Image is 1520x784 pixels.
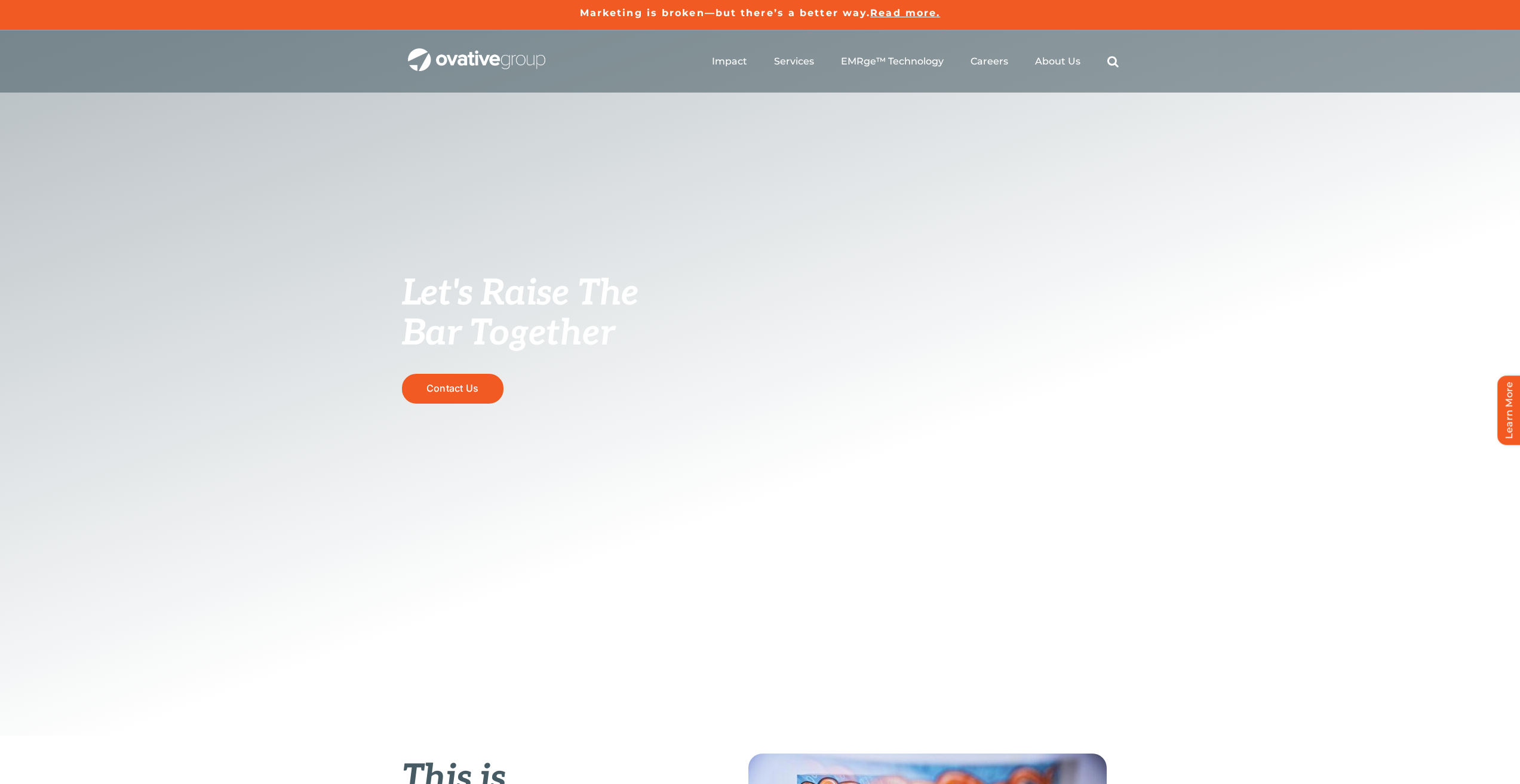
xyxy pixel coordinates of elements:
[712,42,1119,81] nav: Menu
[870,7,940,19] a: Read more.
[408,47,545,59] a: OG_Full_horizontal_WHT
[402,272,639,315] span: Let's Raise The
[841,56,944,67] a: EMRge™ Technology
[580,7,871,19] a: Marketing is broken—but there’s a better way.
[971,56,1008,67] a: Careers
[1035,56,1080,67] a: About Us
[1107,56,1119,67] a: Search
[402,374,503,403] a: Contact Us
[712,56,747,67] a: Impact
[402,312,615,355] span: Bar Together
[774,56,814,67] a: Services
[426,383,478,394] span: Contact Us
